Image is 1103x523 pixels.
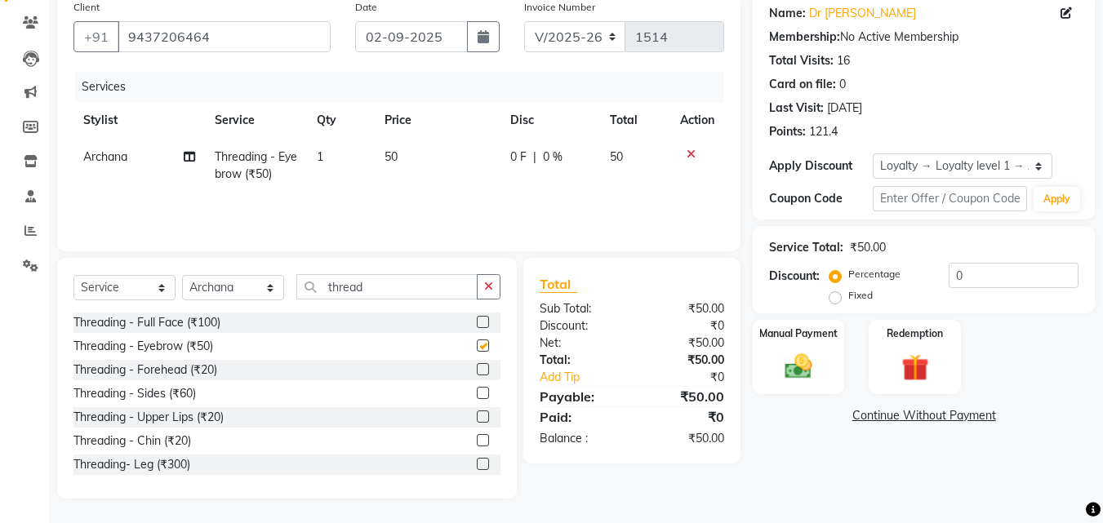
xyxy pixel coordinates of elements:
[887,326,943,341] label: Redemption
[848,267,901,281] label: Percentage
[510,148,527,166] span: 0 F
[769,52,834,69] div: Total Visits:
[73,456,190,473] div: Threading- Leg (₹300)
[610,149,623,164] span: 50
[848,288,873,303] label: Fixed
[873,186,1027,211] input: Enter Offer / Coupon Code
[73,385,196,402] div: Threading - Sides (₹60)
[839,76,846,93] div: 0
[73,361,217,379] div: Threading - Forehead (₹20)
[632,300,736,317] div: ₹50.00
[632,335,736,352] div: ₹50.00
[527,407,632,427] div: Paid:
[809,123,838,140] div: 121.4
[118,21,331,52] input: Search by Name/Mobile/Email/Code
[769,157,872,175] div: Apply Discount
[769,5,806,22] div: Name:
[527,317,632,335] div: Discount:
[73,314,220,331] div: Threading - Full Face (₹100)
[73,409,224,426] div: Threading - Upper Lips (₹20)
[527,300,632,317] div: Sub Total:
[527,387,632,406] div: Payable:
[650,369,737,386] div: ₹0
[632,352,736,369] div: ₹50.00
[375,102,500,139] th: Price
[73,338,213,355] div: Threading - Eyebrow (₹50)
[527,369,649,386] a: Add Tip
[769,190,872,207] div: Coupon Code
[1034,187,1080,211] button: Apply
[527,430,632,447] div: Balance :
[759,326,838,341] label: Manual Payment
[385,149,398,164] span: 50
[632,430,736,447] div: ₹50.00
[776,351,821,382] img: _cash.svg
[809,5,916,22] a: Dr [PERSON_NAME]
[769,100,824,117] div: Last Visit:
[540,276,577,293] span: Total
[769,123,806,140] div: Points:
[769,76,836,93] div: Card on file:
[827,100,862,117] div: [DATE]
[307,102,375,139] th: Qty
[850,239,886,256] div: ₹50.00
[769,239,843,256] div: Service Total:
[533,148,536,166] span: |
[205,102,307,139] th: Service
[317,149,323,164] span: 1
[75,72,736,102] div: Services
[296,274,478,299] input: Search or Scan
[756,407,1092,424] a: Continue Without Payment
[632,317,736,335] div: ₹0
[632,387,736,406] div: ₹50.00
[73,432,191,450] div: Threading - Chin (₹20)
[73,21,119,52] button: +91
[73,102,205,139] th: Stylist
[527,335,632,352] div: Net:
[893,351,937,384] img: _gift.svg
[837,52,850,69] div: 16
[600,102,670,139] th: Total
[769,29,840,46] div: Membership:
[632,407,736,427] div: ₹0
[543,148,563,166] span: 0 %
[527,352,632,369] div: Total:
[670,102,724,139] th: Action
[769,29,1079,46] div: No Active Membership
[500,102,600,139] th: Disc
[769,268,820,285] div: Discount:
[83,149,127,164] span: Archana
[215,149,297,181] span: Threading - Eyebrow (₹50)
